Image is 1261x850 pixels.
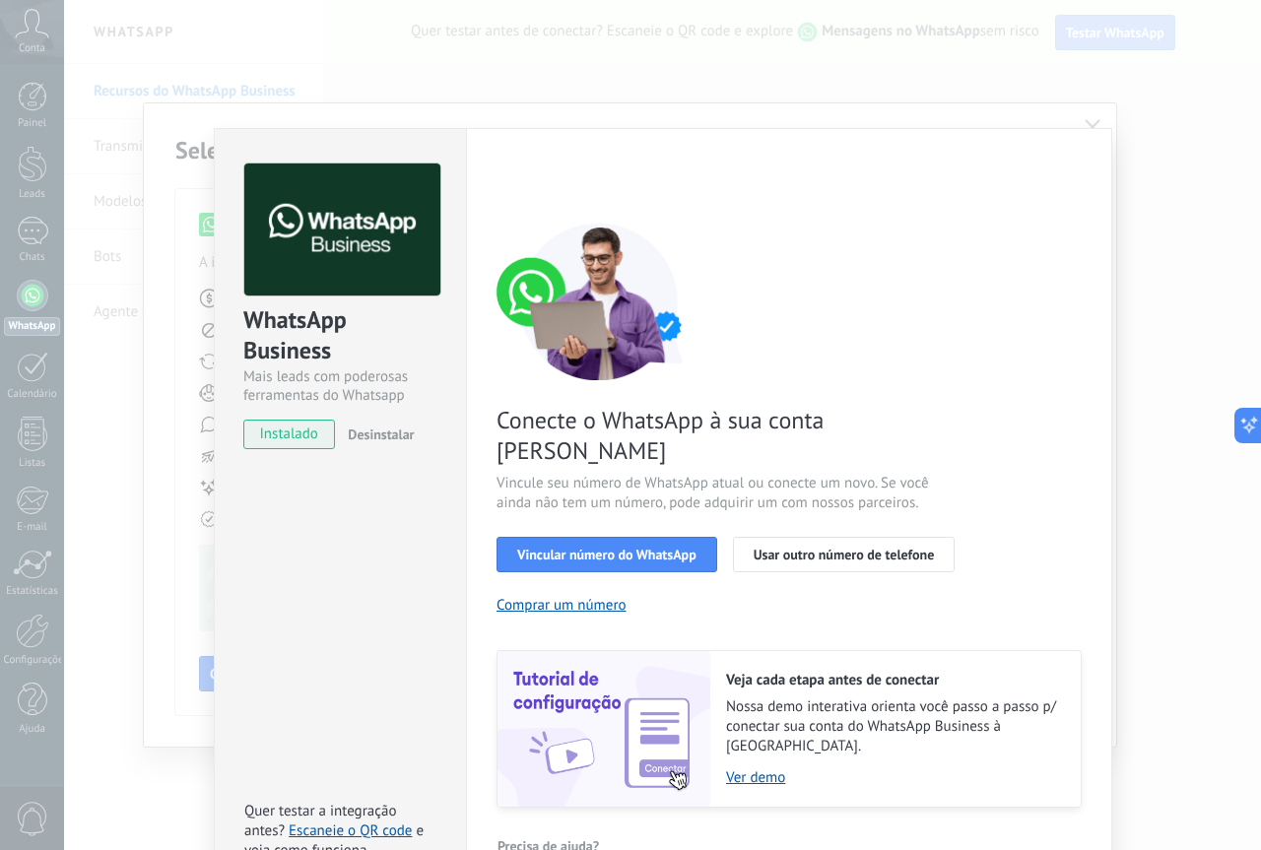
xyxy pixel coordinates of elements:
[289,821,412,840] a: Escaneie o QR code
[497,405,965,466] span: Conecte o WhatsApp à sua conta [PERSON_NAME]
[733,537,956,572] button: Usar outro número de telefone
[497,474,965,513] span: Vincule seu número de WhatsApp atual ou conecte um novo. Se você ainda não tem um número, pode ad...
[726,697,1061,756] span: Nossa demo interativa orienta você passo a passo p/ conectar sua conta do WhatsApp Business à [GE...
[243,367,437,405] div: Mais leads com poderosas ferramentas do Whatsapp
[726,768,1061,787] a: Ver demo
[244,802,396,840] span: Quer testar a integração antes?
[243,304,437,367] div: WhatsApp Business
[497,223,703,380] img: connect number
[497,537,717,572] button: Vincular número do WhatsApp
[726,671,1061,689] h2: Veja cada etapa antes de conectar
[244,420,334,449] span: instalado
[754,548,935,561] span: Usar outro número de telefone
[348,425,414,443] span: Desinstalar
[517,548,697,561] span: Vincular número do WhatsApp
[244,163,440,296] img: logo_main.png
[340,420,414,449] button: Desinstalar
[497,596,627,615] button: Comprar um número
